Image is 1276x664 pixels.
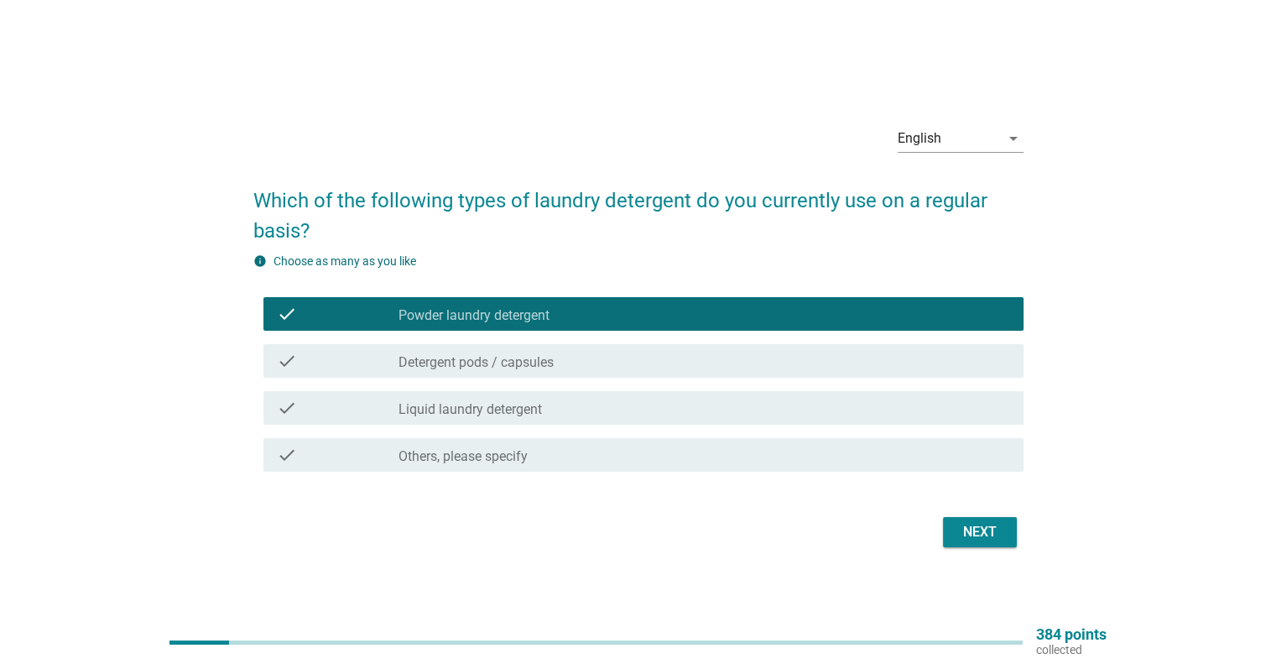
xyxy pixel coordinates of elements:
[1036,627,1107,642] p: 384 points
[398,448,528,465] label: Others, please specify
[277,304,297,324] i: check
[398,307,549,324] label: Powder laundry detergent
[398,401,542,418] label: Liquid laundry detergent
[1003,128,1023,149] i: arrow_drop_down
[277,445,297,465] i: check
[253,254,267,268] i: info
[898,131,941,146] div: English
[273,254,416,268] label: Choose as many as you like
[277,398,297,418] i: check
[253,169,1023,246] h2: Which of the following types of laundry detergent do you currently use on a regular basis?
[943,517,1017,547] button: Next
[398,354,554,371] label: Detergent pods / capsules
[956,522,1003,542] div: Next
[1036,642,1107,657] p: collected
[277,351,297,371] i: check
